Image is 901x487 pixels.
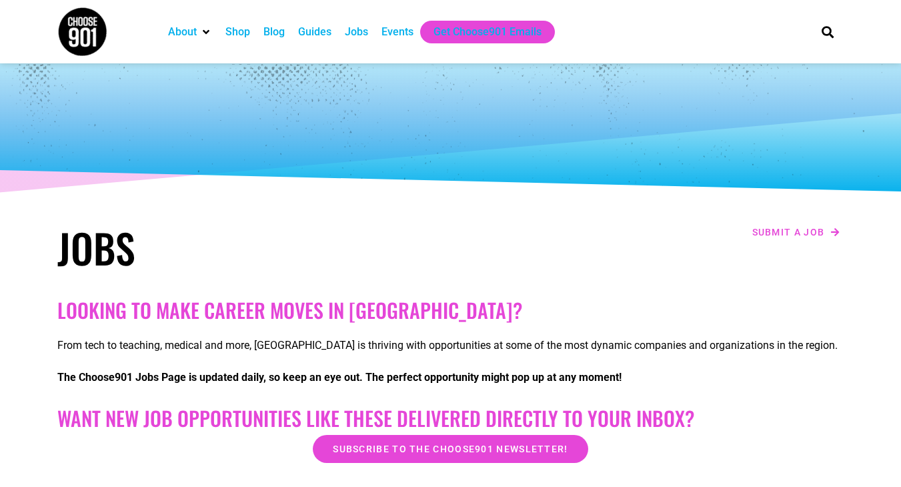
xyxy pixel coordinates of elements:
[381,24,413,40] a: Events
[57,338,844,354] p: From tech to teaching, medical and more, [GEOGRAPHIC_DATA] is thriving with opportunities at some...
[298,24,331,40] a: Guides
[57,406,844,430] h2: Want New Job Opportunities like these Delivered Directly to your Inbox?
[263,24,285,40] a: Blog
[816,21,838,43] div: Search
[752,227,825,237] span: Submit a job
[333,444,568,454] span: Subscribe to the Choose901 newsletter!
[345,24,368,40] a: Jobs
[57,223,444,272] h1: Jobs
[748,223,844,241] a: Submit a job
[433,24,542,40] a: Get Choose901 Emails
[313,435,588,463] a: Subscribe to the Choose901 newsletter!
[168,24,197,40] a: About
[225,24,250,40] a: Shop
[161,21,219,43] div: About
[57,371,622,384] strong: The Choose901 Jobs Page is updated daily, so keep an eye out. The perfect opportunity might pop u...
[161,21,799,43] nav: Main nav
[57,298,844,322] h2: Looking to make career moves in [GEOGRAPHIC_DATA]?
